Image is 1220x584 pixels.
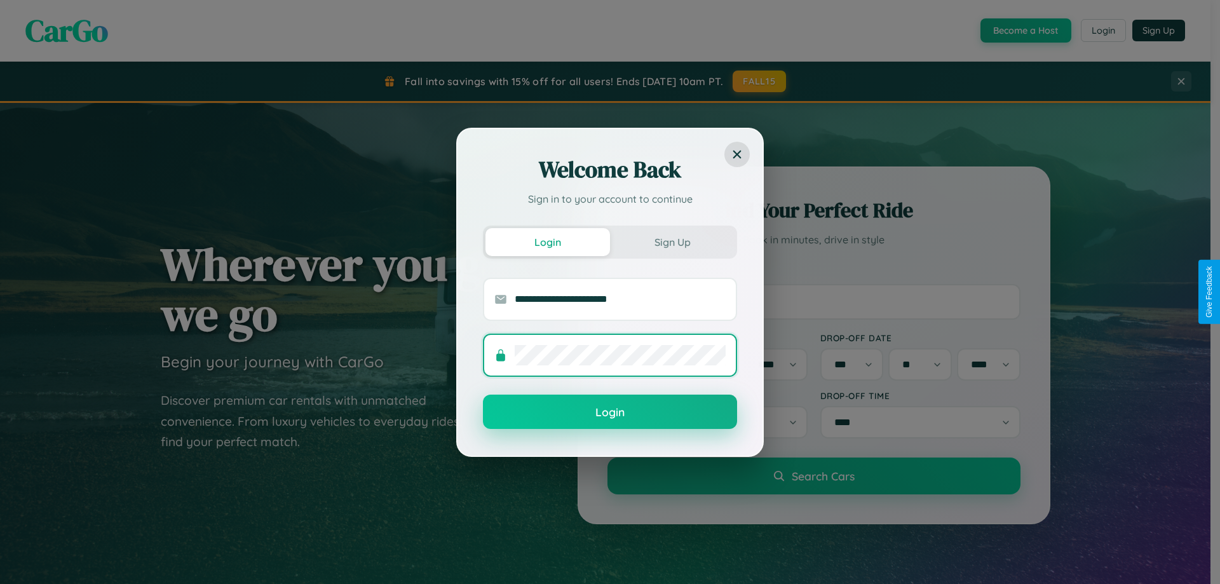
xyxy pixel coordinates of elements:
div: Give Feedback [1205,266,1214,318]
button: Sign Up [610,228,735,256]
p: Sign in to your account to continue [483,191,737,207]
button: Login [483,395,737,429]
button: Login [485,228,610,256]
h2: Welcome Back [483,154,737,185]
